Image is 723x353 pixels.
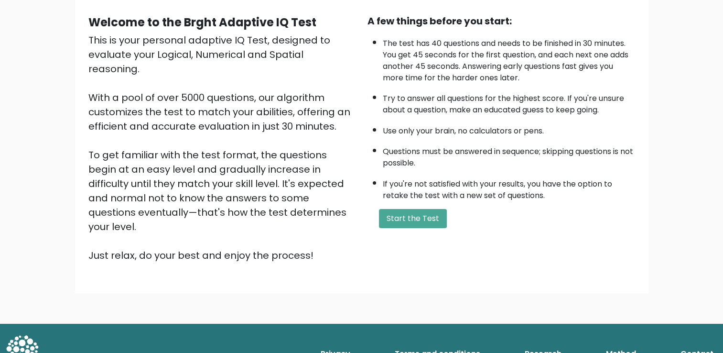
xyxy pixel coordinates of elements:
li: Questions must be answered in sequence; skipping questions is not possible. [383,141,635,169]
li: Try to answer all questions for the highest score. If you're unsure about a question, make an edu... [383,88,635,116]
div: A few things before you start: [367,14,635,28]
li: If you're not satisfied with your results, you have the option to retake the test with a new set ... [383,174,635,201]
li: Use only your brain, no calculators or pens. [383,121,635,137]
li: The test has 40 questions and needs to be finished in 30 minutes. You get 45 seconds for the firs... [383,33,635,84]
button: Start the Test [379,209,447,228]
b: Welcome to the Brght Adaptive IQ Test [88,14,316,30]
div: This is your personal adaptive IQ Test, designed to evaluate your Logical, Numerical and Spatial ... [88,33,356,263]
